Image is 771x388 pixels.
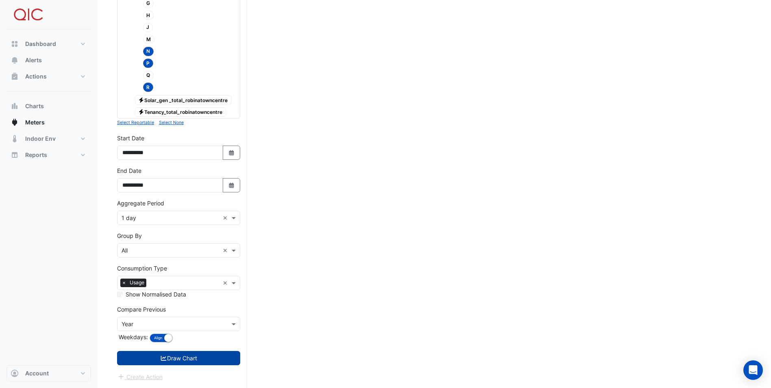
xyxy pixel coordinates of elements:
[117,351,240,365] button: Draw Chart
[117,119,154,126] button: Select Reportable
[117,305,166,314] label: Compare Previous
[143,35,155,44] span: M
[223,279,230,287] span: Clear
[25,135,56,143] span: Indoor Env
[120,279,128,287] span: ×
[7,365,91,381] button: Account
[7,68,91,85] button: Actions
[223,214,230,222] span: Clear
[117,373,163,379] app-escalated-ticket-create-button: Please draw the charts first
[143,23,153,32] span: J
[228,149,235,156] fa-icon: Select Date
[143,59,154,68] span: P
[223,246,230,255] span: Clear
[11,151,19,159] app-icon: Reports
[159,119,184,126] button: Select None
[7,147,91,163] button: Reports
[135,95,232,105] span: Solar_gen _total_robinatowncentre
[7,36,91,52] button: Dashboard
[135,107,226,117] span: Tenancy_total_robinatowncentre
[128,279,146,287] span: Usage
[117,333,148,341] label: Weekdays:
[7,98,91,114] button: Charts
[7,114,91,131] button: Meters
[743,360,763,380] div: Open Intercom Messenger
[117,264,167,272] label: Consumption Type
[25,56,42,64] span: Alerts
[25,102,44,110] span: Charts
[126,290,186,299] label: Show Normalised Data
[138,109,144,115] fa-icon: Electricity
[11,118,19,126] app-icon: Meters
[11,72,19,81] app-icon: Actions
[7,52,91,68] button: Alerts
[117,120,154,125] small: Select Reportable
[143,11,154,20] span: H
[11,56,19,64] app-icon: Alerts
[10,7,46,23] img: Company Logo
[117,231,142,240] label: Group By
[159,120,184,125] small: Select None
[11,102,19,110] app-icon: Charts
[228,182,235,189] fa-icon: Select Date
[117,166,141,175] label: End Date
[143,47,154,56] span: N
[25,118,45,126] span: Meters
[117,199,164,207] label: Aggregate Period
[138,97,144,103] fa-icon: Electricity
[25,151,47,159] span: Reports
[25,72,47,81] span: Actions
[11,135,19,143] app-icon: Indoor Env
[25,40,56,48] span: Dashboard
[143,83,154,92] span: R
[25,369,49,377] span: Account
[117,134,144,142] label: Start Date
[143,71,154,80] span: Q
[11,40,19,48] app-icon: Dashboard
[7,131,91,147] button: Indoor Env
